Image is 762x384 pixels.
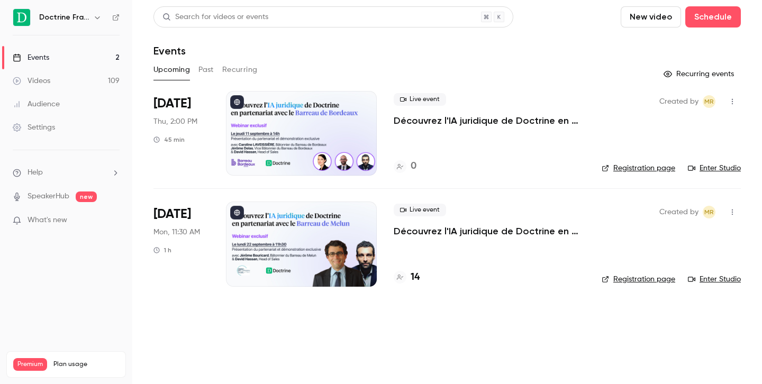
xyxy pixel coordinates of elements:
span: Plan usage [53,360,119,369]
span: Help [28,167,43,178]
h6: Doctrine France [39,12,89,23]
span: new [76,191,97,202]
div: 45 min [153,135,185,144]
h4: 14 [411,270,420,285]
button: Recurring [222,61,258,78]
span: Mon, 11:30 AM [153,227,200,237]
a: Registration page [602,163,675,173]
span: What's new [28,215,67,226]
a: SpeakerHub [28,191,69,202]
div: Audience [13,99,60,109]
a: 14 [394,270,420,285]
span: Created by [659,95,698,108]
a: Découvrez l'IA juridique de Doctrine en partenariat avec le Barreau de Bordeaux [394,114,585,127]
div: 1 h [153,246,171,254]
button: Recurring events [659,66,741,83]
li: help-dropdown-opener [13,167,120,178]
button: New video [621,6,681,28]
h4: 0 [411,159,416,173]
span: Marguerite Rubin de Cervens [703,95,715,108]
span: Marguerite Rubin de Cervens [703,206,715,218]
div: Events [13,52,49,63]
div: Sep 22 Mon, 11:30 AM (Europe/Paris) [153,202,209,286]
a: Enter Studio [688,163,741,173]
a: Registration page [602,274,675,285]
span: [DATE] [153,206,191,223]
h1: Events [153,44,186,57]
span: Created by [659,206,698,218]
iframe: Noticeable Trigger [107,216,120,225]
span: MR [704,206,714,218]
button: Upcoming [153,61,190,78]
div: Videos [13,76,50,86]
div: Search for videos or events [162,12,268,23]
button: Schedule [685,6,741,28]
span: Live event [394,204,446,216]
a: 0 [394,159,416,173]
button: Past [198,61,214,78]
a: Enter Studio [688,274,741,285]
span: Live event [394,93,446,106]
img: Doctrine France [13,9,30,26]
div: Sep 11 Thu, 2:00 PM (Europe/Paris) [153,91,209,176]
span: MR [704,95,714,108]
a: Découvrez l'IA juridique de Doctrine en partenariat avec le Barreau de Melun [394,225,585,237]
span: Thu, 2:00 PM [153,116,197,127]
div: Settings [13,122,55,133]
span: Premium [13,358,47,371]
span: [DATE] [153,95,191,112]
